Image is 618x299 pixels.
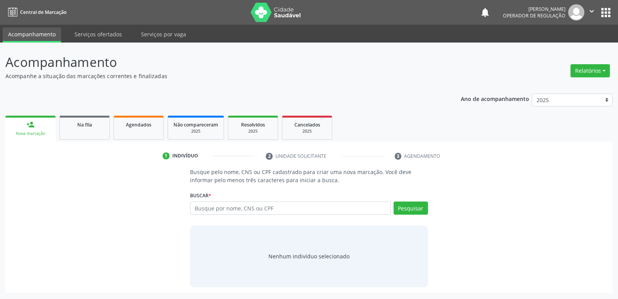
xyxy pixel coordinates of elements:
img: img [568,4,584,21]
div: 2025 [173,128,218,134]
div: [PERSON_NAME] [503,6,565,12]
button: Relatórios [570,64,610,77]
span: Operador de regulação [503,12,565,19]
p: Acompanhe a situação das marcações correntes e finalizadas [5,72,430,80]
i:  [587,7,596,15]
div: person_add [26,120,35,129]
p: Busque pelo nome, CNS ou CPF cadastrado para criar uma nova marcação. Você deve informar pelo men... [190,168,428,184]
div: Nova marcação [11,131,50,137]
a: Serviços por vaga [136,27,192,41]
div: Indivíduo [172,152,198,159]
button: Pesquisar [394,202,428,215]
label: Buscar [190,190,211,202]
p: Ano de acompanhamento [461,94,529,103]
button:  [584,4,599,21]
span: Não compareceram [173,121,218,128]
p: Acompanhamento [5,53,430,72]
div: 2025 [288,128,326,134]
span: Cancelados [294,121,320,128]
div: Nenhum indivíduo selecionado [268,252,350,260]
button: apps [599,6,613,19]
div: 2025 [234,128,272,134]
span: Resolvidos [241,121,265,128]
a: Acompanhamento [3,27,61,43]
input: Busque por nome, CNS ou CPF [190,202,390,215]
span: Na fila [77,121,92,128]
button: notifications [480,7,491,18]
span: Agendados [126,121,151,128]
a: Central de Marcação [5,6,66,19]
span: Central de Marcação [20,9,66,15]
a: Serviços ofertados [69,27,127,41]
div: 1 [163,152,170,159]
